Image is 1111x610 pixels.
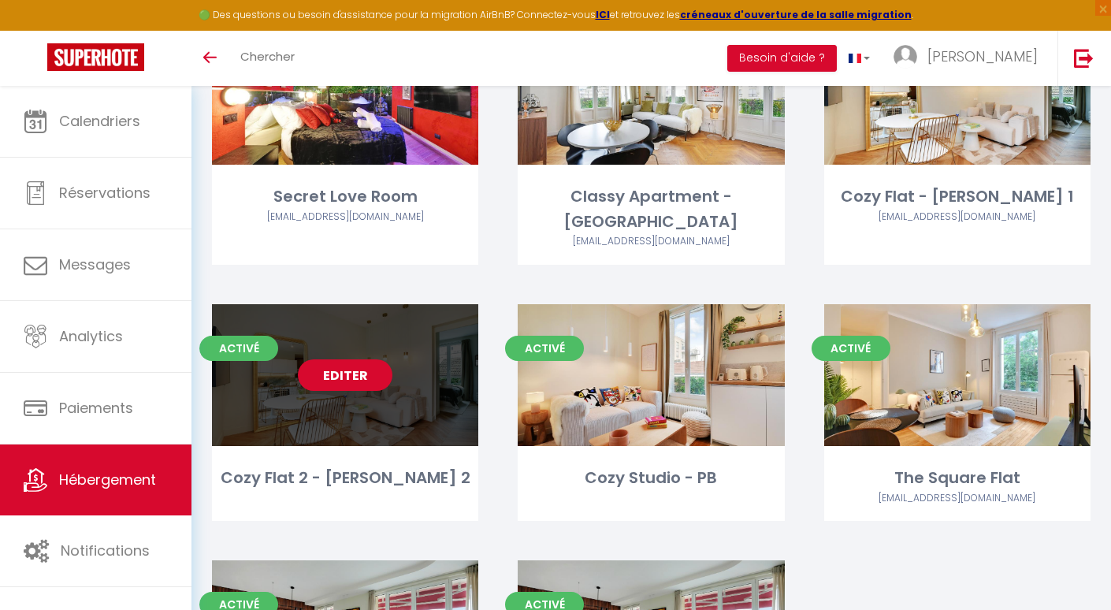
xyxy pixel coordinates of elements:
span: [PERSON_NAME] [927,46,1038,66]
span: Calendriers [59,111,140,131]
span: Activé [812,336,890,361]
a: Editer [298,359,392,391]
a: créneaux d'ouverture de la salle migration [680,8,912,21]
span: Analytics [59,326,123,346]
div: Airbnb [518,234,784,249]
div: Cozy Flat 2 - [PERSON_NAME] 2 [212,466,478,490]
div: The Square Flat [824,466,1091,490]
div: Airbnb [212,210,478,225]
a: ... [PERSON_NAME] [882,31,1057,86]
img: ... [894,45,917,69]
span: Activé [199,336,278,361]
span: Notifications [61,541,150,560]
button: Besoin d'aide ? [727,45,837,72]
span: Hébergement [59,470,156,489]
a: ICI [596,8,610,21]
img: Super Booking [47,43,144,71]
div: Secret Love Room [212,184,478,209]
span: Activé [505,336,584,361]
img: logout [1074,48,1094,68]
div: Cozy Studio - PB [518,466,784,490]
span: Réservations [59,183,150,203]
div: Airbnb [824,491,1091,506]
span: Paiements [59,398,133,418]
span: Chercher [240,48,295,65]
div: Airbnb [824,210,1091,225]
a: Chercher [229,31,307,86]
button: Ouvrir le widget de chat LiveChat [13,6,60,54]
span: Messages [59,255,131,274]
div: Classy Apartment - [GEOGRAPHIC_DATA] [518,184,784,234]
div: Cozy Flat - [PERSON_NAME] 1 [824,184,1091,209]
